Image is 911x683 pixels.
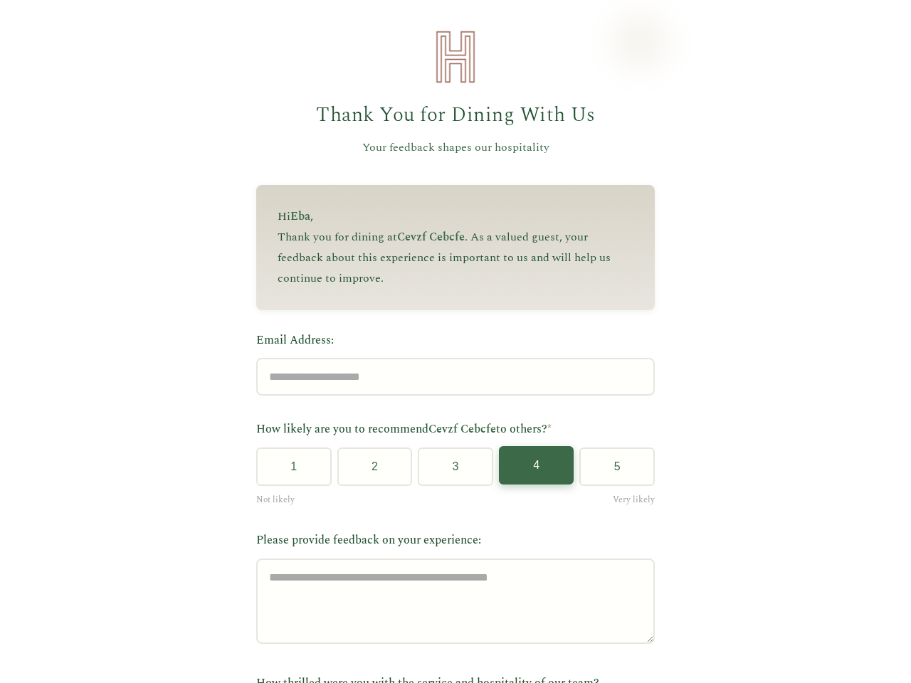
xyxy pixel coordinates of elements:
[256,420,655,439] label: How likely are you to recommend to others?
[418,448,493,486] button: 3
[256,100,655,132] h1: Thank You for Dining With Us
[427,28,484,85] img: Heirloom Hospitality Logo
[397,228,465,245] span: Cevzf Cebcfe
[428,420,496,438] span: Cevzf Cebcfe
[256,448,332,486] button: 1
[278,206,633,227] p: Hi ,
[613,493,655,507] span: Very likely
[579,448,655,486] button: 5
[290,208,310,225] span: Eba
[278,227,633,288] p: Thank you for dining at . As a valued guest, your feedback about this experience is important to ...
[256,531,655,550] label: Please provide feedback on your experience:
[337,448,413,486] button: 2
[256,493,295,507] span: Not likely
[499,446,574,485] button: 4
[256,332,655,350] label: Email Address:
[256,139,655,157] p: Your feedback shapes our hospitality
